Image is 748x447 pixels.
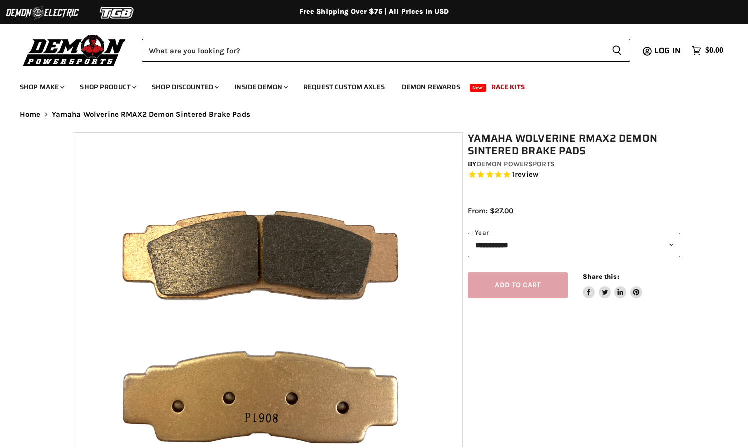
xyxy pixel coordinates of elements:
[394,77,468,97] a: Demon Rewards
[20,110,41,119] a: Home
[142,39,630,62] form: Product
[468,233,680,257] select: year
[583,272,642,299] aside: Share this:
[484,77,532,97] a: Race Kits
[52,110,250,119] span: Yamaha Wolverine RMAX2 Demon Sintered Brake Pads
[515,170,538,179] span: review
[477,160,555,168] a: Demon Powersports
[687,43,728,58] a: $0.00
[654,44,681,57] span: Log in
[144,77,225,97] a: Shop Discounted
[80,3,155,22] img: TGB Logo 2
[604,39,630,62] button: Search
[72,77,142,97] a: Shop Product
[12,73,721,97] ul: Main menu
[12,77,70,97] a: Shop Make
[468,132,680,157] h1: Yamaha Wolverine RMAX2 Demon Sintered Brake Pads
[468,206,513,215] span: From: $27.00
[468,170,680,180] span: Rated 5.0 out of 5 stars 1 reviews
[20,32,129,68] img: Demon Powersports
[5,3,80,22] img: Demon Electric Logo 2
[296,77,392,97] a: Request Custom Axles
[227,77,294,97] a: Inside Demon
[583,273,619,280] span: Share this:
[705,46,723,55] span: $0.00
[142,39,604,62] input: Search
[468,159,680,170] div: by
[470,84,487,92] span: New!
[650,46,687,55] a: Log in
[512,170,538,179] span: 1 reviews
